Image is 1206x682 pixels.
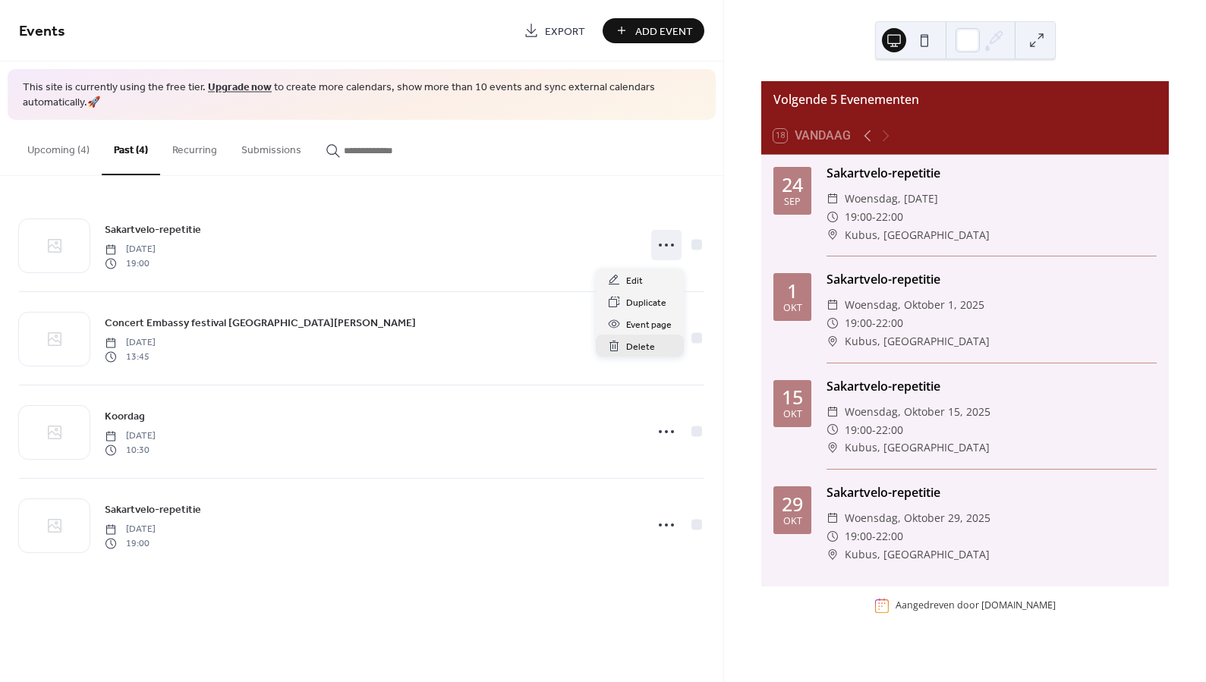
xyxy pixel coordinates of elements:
a: Upgrade now [208,77,272,98]
span: Kubus, [GEOGRAPHIC_DATA] [845,332,990,350]
div: ​ [827,438,839,457]
div: ​ [827,314,839,332]
span: 19:00 [845,208,872,226]
button: Upcoming (4) [15,120,102,174]
span: - [872,208,876,226]
a: Koordag [105,407,145,425]
span: 22:00 [876,314,903,332]
span: 19:00 [845,527,872,545]
div: Sakartvelo-repetitie [827,377,1157,395]
span: Delete [626,339,655,355]
span: - [872,421,876,439]
span: 19:00 [845,421,872,439]
span: Koordag [105,409,145,425]
a: Concert Embassy festival [GEOGRAPHIC_DATA][PERSON_NAME] [105,314,416,332]
span: Export [545,24,585,39]
span: [DATE] [105,429,156,443]
div: 15 [782,388,803,407]
div: ​ [827,403,839,421]
div: Volgende 5 Evenementen [761,81,1169,118]
div: sep [784,197,801,207]
span: 19:00 [105,256,156,270]
div: Sakartvelo-repetitie [827,483,1157,501]
span: - [872,527,876,545]
button: Submissions [229,120,313,174]
span: Sakartvelo-repetitie [105,502,201,518]
button: Past (4) [102,120,160,175]
span: Kubus, [GEOGRAPHIC_DATA] [845,545,990,564]
span: 19:00 [845,314,872,332]
div: ​ [827,190,839,208]
span: woensdag, oktober 15, 2025 [845,403,990,421]
span: woensdag, [DATE] [845,190,938,208]
span: woensdag, oktober 29, 2025 [845,509,990,527]
div: Sakartvelo-repetitie [827,164,1157,182]
span: [DATE] [105,336,156,350]
span: woensdag, oktober 1, 2025 [845,296,984,314]
a: Export [512,18,597,43]
button: Add Event [603,18,704,43]
span: Add Event [635,24,693,39]
div: okt [783,517,802,526]
span: 22:00 [876,527,903,545]
span: 22:00 [876,421,903,439]
div: ​ [827,545,839,564]
div: 24 [782,175,803,194]
span: This site is currently using the free tier. to create more calendars, show more than 10 events an... [23,80,701,110]
a: [DOMAIN_NAME] [981,599,1056,612]
div: ​ [827,226,839,244]
a: Sakartvelo-repetitie [105,501,201,518]
div: 1 [787,281,798,300]
div: 29 [782,495,803,514]
div: ​ [827,332,839,350]
span: Sakartvelo-repetitie [105,222,201,238]
span: - [872,314,876,332]
span: 10:30 [105,443,156,457]
span: Duplicate [626,295,666,311]
div: Sakartvelo-repetitie [827,270,1157,288]
span: 19:00 [105,536,156,550]
div: Aangedreven door [896,599,1056,612]
span: Events [19,17,65,46]
span: 22:00 [876,208,903,226]
span: Concert Embassy festival [GEOGRAPHIC_DATA][PERSON_NAME] [105,316,416,332]
a: Sakartvelo-repetitie [105,221,201,238]
div: okt [783,303,802,313]
span: Event page [626,317,672,333]
div: ​ [827,208,839,226]
span: Edit [626,273,643,289]
button: Recurring [160,120,229,174]
span: [DATE] [105,243,156,256]
span: 13:45 [105,350,156,363]
div: okt [783,410,802,420]
div: ​ [827,527,839,545]
div: ​ [827,509,839,527]
div: ​ [827,421,839,439]
span: Kubus, [GEOGRAPHIC_DATA] [845,226,990,244]
span: Kubus, [GEOGRAPHIC_DATA] [845,438,990,457]
span: [DATE] [105,523,156,536]
div: ​ [827,296,839,314]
